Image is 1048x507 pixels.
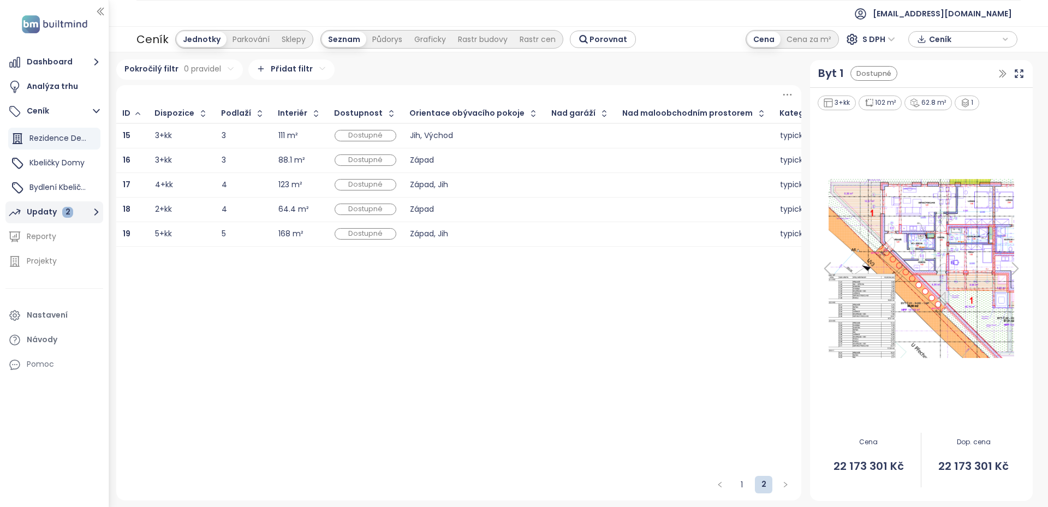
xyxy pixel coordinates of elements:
[278,110,307,117] div: Interiér
[335,154,396,166] div: Dostupné
[335,130,396,141] div: Dostupné
[335,204,396,215] div: Dostupné
[27,80,78,93] div: Analýza trhu
[747,32,781,47] div: Cena
[873,1,1012,27] span: [EMAIL_ADDRESS][DOMAIN_NAME]
[410,181,538,188] div: Západ, Jih
[622,110,753,117] div: Nad maloobchodním prostorem
[8,177,100,199] div: Bydlení Kbeličky
[777,476,794,493] button: right
[589,33,627,45] span: Porovnat
[818,96,856,110] div: 3+kk
[122,110,130,117] div: ID
[904,96,952,110] div: 62.8 m²
[334,110,383,117] div: Dostupnost
[921,458,1026,475] span: 22 173 301 Kč
[222,230,265,237] div: 5
[227,32,276,47] div: Parkování
[123,230,130,237] a: 19
[779,110,820,117] div: Kategorie
[410,230,538,237] div: Západ, Jih
[155,157,172,164] div: 3+kk
[850,66,897,81] div: Dostupné
[921,437,1026,448] span: Dop. cena
[8,128,100,150] div: Rezidence Dej Vice
[780,181,833,188] div: typický
[222,181,265,188] div: 4
[780,230,833,237] div: typický
[222,206,265,213] div: 4
[19,13,91,35] img: logo
[551,110,596,117] div: Nad garáží
[29,133,102,144] span: Rezidence Dej Vice
[116,59,243,80] div: Pokročilý filtr
[8,152,100,174] div: Kbeličky Domy
[818,65,844,82] a: Byt 1
[136,29,169,49] div: Ceník
[777,476,794,493] li: Následující strana
[154,110,194,117] div: Dispozice
[221,110,251,117] div: Podlaží
[914,31,1011,47] div: button
[62,207,73,218] div: 2
[155,181,173,188] div: 4+kk
[322,32,366,47] div: Seznam
[366,32,408,47] div: Půdorys
[780,206,833,213] div: typický
[276,32,312,47] div: Sklepy
[5,51,103,73] button: Dashboard
[123,181,130,188] a: 17
[278,157,305,164] div: 88.1 m²
[335,228,396,240] div: Dostupné
[955,96,980,110] div: 1
[780,157,833,164] div: typický
[5,201,103,223] button: Updaty 2
[155,206,172,213] div: 2+kk
[123,132,130,139] a: 15
[123,157,130,164] a: 16
[733,476,751,493] li: 1
[278,181,302,188] div: 123 m²
[335,179,396,190] div: Dostupné
[5,305,103,326] a: Nastavení
[781,32,837,47] div: Cena za m²
[27,205,73,219] div: Updaty
[278,132,298,139] div: 111 m²
[408,32,452,47] div: Graficky
[278,230,303,237] div: 168 m²
[29,182,89,193] span: Bydlení Kbeličky
[570,31,636,48] button: Porovnat
[5,226,103,248] a: Reporty
[27,230,56,243] div: Reporty
[5,250,103,272] a: Projekty
[123,206,130,213] a: 18
[410,206,538,213] div: Západ
[155,230,172,237] div: 5+kk
[278,206,309,213] div: 64.4 m²
[5,329,103,351] a: Návody
[248,59,335,80] div: Přidat filtr
[29,157,85,168] span: Kbeličky Domy
[780,132,833,139] div: typický
[409,110,525,117] div: Orientace obývacího pokoje
[817,437,921,448] span: Cena
[929,31,999,47] span: Ceník
[859,96,902,110] div: 102 m²
[817,176,1026,361] img: Floor plan
[817,458,921,475] span: 22 173 301 Kč
[5,100,103,122] button: Ceník
[123,204,130,214] b: 18
[410,132,538,139] div: Jih, Východ
[514,32,562,47] div: Rastr cen
[755,476,772,493] li: 2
